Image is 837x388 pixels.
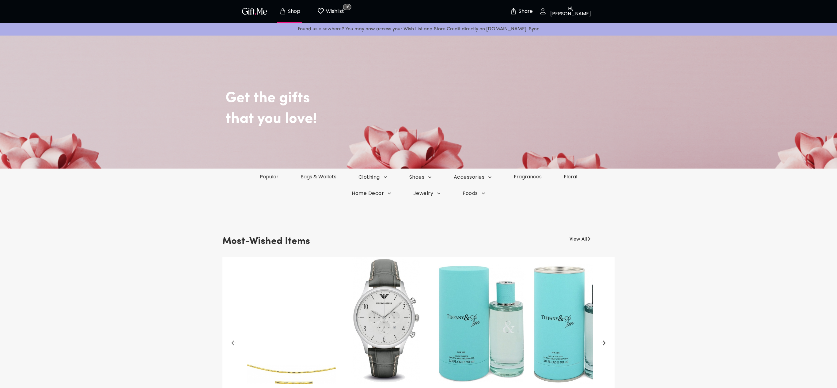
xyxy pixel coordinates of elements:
[241,7,268,16] img: GiftMe Logo
[343,4,351,10] span: 16
[247,257,336,384] img: 14k Yellow Gold Round Omega Necklace With Diamond Cuts (1.5 Mm)
[222,233,310,250] h3: Most-Wished Items
[443,174,503,181] button: Accessories
[409,174,432,181] span: Shoes
[413,190,441,197] span: Jewelry
[314,2,347,21] button: Wishlist page
[225,110,639,128] h2: that you love!
[402,190,452,197] button: Jewelry
[240,8,269,15] button: GiftMe Logo
[437,257,526,384] img: Tiffany & Love by Tiffany
[463,190,485,197] span: Foods
[273,2,306,21] button: Store page
[529,27,539,32] a: Sync
[324,7,344,15] p: Wishlist
[398,174,443,181] button: Shoes
[358,174,387,181] span: Clothing
[532,257,621,384] img: Tiffany & Love by Tiffany
[286,9,300,14] p: Shop
[341,190,402,197] button: Home Decor
[570,233,587,243] a: View All
[347,174,398,181] button: Clothing
[553,173,588,180] a: Floral
[547,6,593,17] p: Hi, [PERSON_NAME]
[249,173,290,180] a: Popular
[536,2,597,21] button: Hi, [PERSON_NAME]
[517,9,533,14] p: Share
[510,8,517,15] img: secure
[452,190,496,197] button: Foods
[503,173,553,180] a: Fragrances
[5,25,832,33] p: Found us elsewhere? You may now access your Wish List and Store Credit directly on [DOMAIN_NAME]!
[454,174,492,181] span: Accessories
[510,1,532,22] button: Share
[342,257,431,384] img: Armani Green Leather Watch
[352,190,391,197] span: Home Decor
[290,173,347,180] a: Bags & Wallets
[225,71,639,107] h2: Get the gifts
